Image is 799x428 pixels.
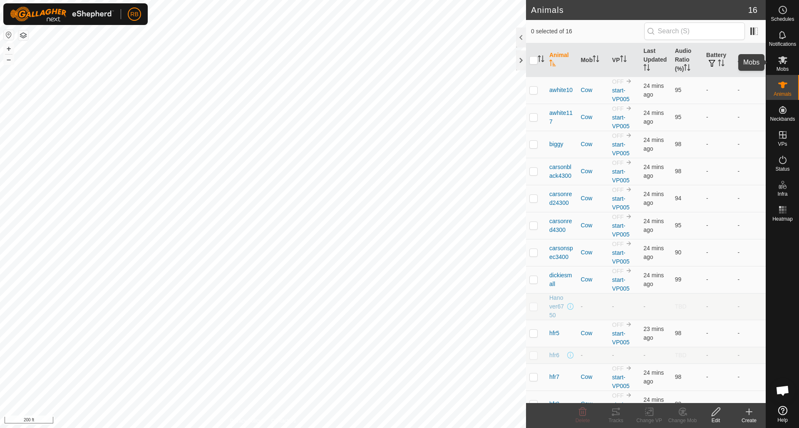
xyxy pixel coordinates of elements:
td: - [703,104,734,131]
div: - [581,302,605,311]
td: - [703,266,734,293]
span: OFF [612,214,624,220]
span: OFF [612,132,624,139]
app-display-virtual-paddock-transition: - [612,352,614,358]
span: Neckbands [770,117,795,122]
span: 98 [675,141,682,147]
td: - [703,293,734,320]
span: 98 [675,330,682,336]
button: + [4,44,14,54]
div: Edit [699,417,732,424]
span: - [643,303,645,310]
button: Reset Map [4,30,14,40]
th: Alerts [734,43,766,77]
span: 99 [675,401,682,407]
span: TBD [675,303,687,310]
span: 16 [748,4,757,16]
img: to [625,78,632,85]
span: hfr6 [549,351,559,360]
td: - [734,266,766,293]
a: Open chat [770,378,795,403]
span: 2 Sep 2025, 3:02 pm [643,326,664,341]
span: OFF [612,321,624,328]
td: - [703,158,734,185]
td: - [734,131,766,158]
span: Animals [774,92,792,97]
a: start-VP005 [612,195,630,211]
img: to [625,213,632,220]
span: carsonblack4300 [549,163,574,180]
td: - [703,391,734,418]
td: - [734,347,766,363]
div: Cow [581,194,605,203]
p-sorticon: Activate to sort [620,57,627,63]
span: 0 selected of 16 [531,27,644,36]
a: start-VP005 [612,330,630,346]
div: - [581,351,605,360]
td: - [734,104,766,131]
span: Notifications [769,42,796,47]
span: hfr5 [549,329,559,338]
a: start-VP005 [612,249,630,265]
span: TBD [675,352,687,358]
span: OFF [612,187,624,193]
h2: Animals [531,5,748,15]
img: to [625,159,632,166]
th: Last Updated [640,43,671,77]
div: Change Mob [666,417,699,424]
img: to [625,240,632,247]
span: Schedules [771,17,794,22]
p-sorticon: Activate to sort [754,57,761,63]
td: - [703,239,734,266]
td: - [703,320,734,347]
span: OFF [612,105,624,112]
img: to [625,365,632,371]
button: Map Layers [18,30,28,40]
a: Privacy Policy [230,417,261,425]
span: 98 [675,373,682,380]
div: Cow [581,275,605,284]
span: 95 [675,222,682,229]
span: 2 Sep 2025, 3:01 pm [643,218,664,233]
span: 2 Sep 2025, 3:01 pm [643,164,664,179]
a: start-VP005 [612,141,630,157]
span: awhite117 [549,109,574,126]
span: RB [130,10,138,19]
span: VPs [778,142,787,147]
app-display-virtual-paddock-transition: - [612,303,614,310]
th: Animal [546,43,577,77]
th: VP [609,43,640,77]
p-sorticon: Activate to sort [643,65,650,72]
span: 2 Sep 2025, 3:02 pm [643,396,664,412]
span: 95 [675,114,682,120]
span: dickiesmall [549,271,574,289]
a: start-VP005 [612,276,630,292]
span: OFF [612,392,624,399]
span: awhite10 [549,86,573,95]
div: Create [732,417,766,424]
span: 95 [675,87,682,93]
div: Change VP [633,417,666,424]
span: OFF [612,241,624,247]
div: Cow [581,400,605,408]
span: Hanover6750 [549,294,566,320]
span: OFF [612,365,624,372]
a: Help [766,403,799,426]
span: 2 Sep 2025, 3:02 pm [643,369,664,385]
th: Audio Ratio (%) [672,43,703,77]
span: Mobs [777,67,789,72]
p-sorticon: Activate to sort [549,61,556,67]
span: 2 Sep 2025, 3:02 pm [643,109,664,125]
div: Cow [581,221,605,230]
span: Delete [576,418,590,423]
img: to [625,392,632,398]
td: - [703,77,734,104]
td: - [703,363,734,391]
td: - [734,158,766,185]
img: Gallagher Logo [10,7,114,22]
div: Cow [581,140,605,149]
p-sorticon: Activate to sort [538,57,544,63]
span: Infra [777,192,787,197]
a: start-VP005 [612,222,630,238]
td: - [703,131,734,158]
